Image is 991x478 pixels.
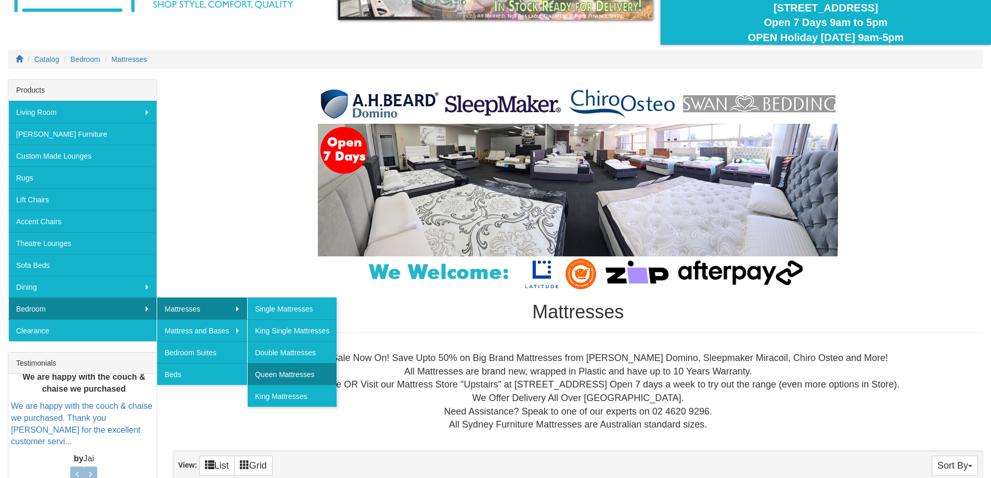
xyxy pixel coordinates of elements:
[8,353,157,374] div: Testimonials
[247,363,337,385] a: Queen Mattresses
[8,298,157,319] a: Bedroom
[247,319,337,341] a: King Single Mattresses
[8,80,157,101] div: Products
[157,298,247,319] a: Mattresses
[74,454,84,463] b: by
[71,55,100,63] a: Bedroom
[8,276,157,298] a: Dining
[157,319,247,341] a: Mattress and Bases
[8,210,157,232] a: Accent Chairs
[34,55,59,63] a: Catalog
[318,84,838,291] img: Mattresses
[8,101,157,123] a: Living Room
[8,166,157,188] a: Rugs
[199,456,235,476] a: List
[11,402,152,446] a: We are happy with the couch & chaise we purchased. Thank you [PERSON_NAME] for the excellent cust...
[8,232,157,254] a: Theatre Lounges
[173,302,983,322] h1: Mattresses
[111,55,147,63] a: Mattresses
[157,341,247,363] a: Bedroom Suites
[247,341,337,363] a: Double Mattresses
[8,188,157,210] a: Lift Chairs
[157,363,247,385] a: Beds
[8,123,157,145] a: [PERSON_NAME] Furniture
[8,254,157,276] a: Sofa Beds
[8,145,157,166] a: Custom Made Lounges
[178,461,197,469] strong: View:
[8,319,157,341] a: Clearance
[11,453,157,465] p: Jai
[22,372,145,393] b: We are happy with the couch & chaise we purchased
[247,298,337,319] a: Single Mattresses
[247,385,337,407] a: King Mattresses
[932,456,978,476] button: Sort By
[234,456,273,476] a: Grid
[181,352,975,432] div: Huge Mattress Sale Now On! Save Upto 50% on Big Brand Mattresses from [PERSON_NAME] Domino, Sleep...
